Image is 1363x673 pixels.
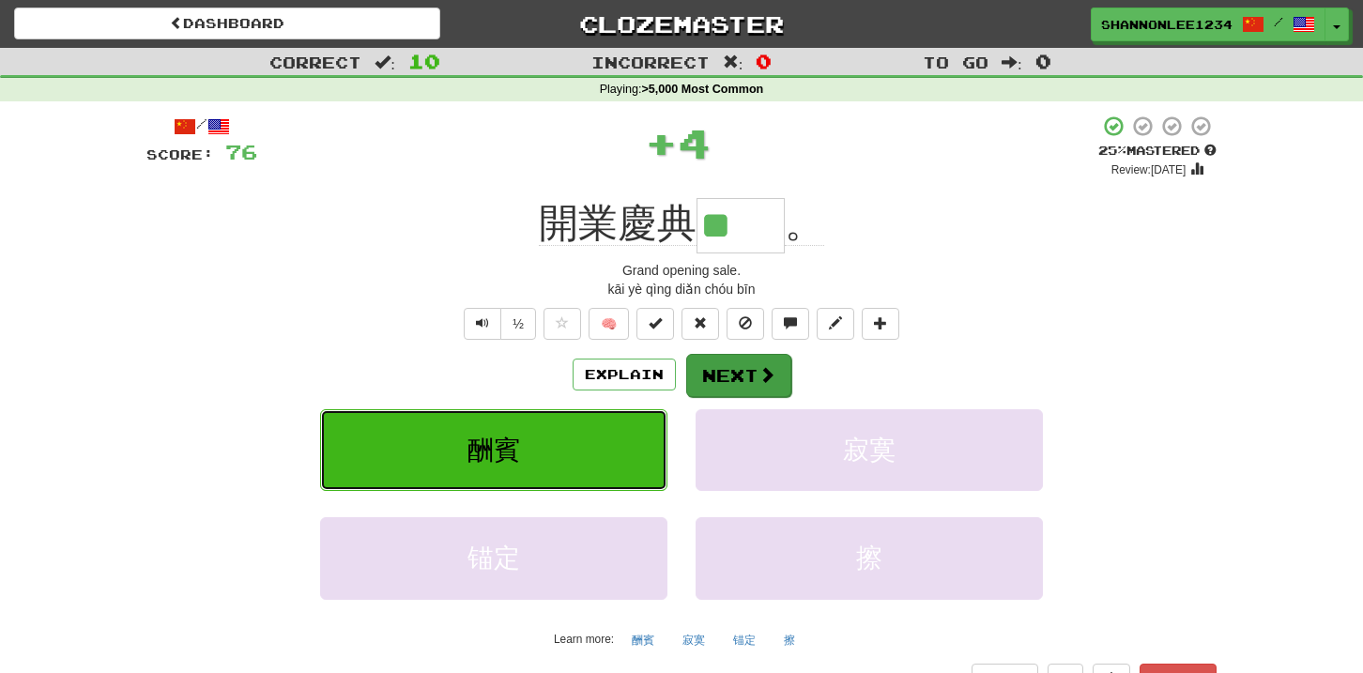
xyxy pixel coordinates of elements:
div: Mastered [1098,143,1217,160]
span: To go [923,53,988,71]
strong: >5,000 Most Common [641,83,763,96]
div: Text-to-speech controls [460,308,536,340]
span: 。 [785,201,824,246]
span: Score: [146,146,214,162]
button: Explain [573,359,676,390]
button: Set this sentence to 100% Mastered (alt+m) [636,308,674,340]
span: : [723,54,743,70]
button: Ignore sentence (alt+i) [727,308,764,340]
span: : [375,54,395,70]
span: 0 [1035,50,1051,72]
span: 76 [225,140,257,163]
div: / [146,115,257,138]
a: Clozemaster [468,8,895,40]
button: 锚定 [723,626,766,654]
span: + [645,115,678,171]
button: Reset to 0% Mastered (alt+r) [681,308,719,340]
button: 寂寞 [696,409,1043,491]
span: 開業慶典 [539,201,697,246]
button: Favorite sentence (alt+f) [544,308,581,340]
button: 酬賓 [621,626,665,654]
div: kāi yè qìng diǎn chóu bīn [146,280,1217,298]
button: Discuss sentence (alt+u) [772,308,809,340]
span: ShannonLee1234 [1101,16,1233,33]
span: 锚定 [467,543,520,573]
button: 锚定 [320,517,667,599]
span: 擦 [856,543,882,573]
button: Edit sentence (alt+d) [817,308,854,340]
span: 寂寞 [843,436,896,465]
div: Grand opening sale. [146,261,1217,280]
button: 擦 [773,626,805,654]
span: 0 [756,50,772,72]
a: Dashboard [14,8,440,39]
a: ShannonLee1234 / [1091,8,1325,41]
small: Learn more: [554,633,614,646]
span: / [1274,15,1283,28]
button: Next [686,354,791,397]
button: Play sentence audio (ctl+space) [464,308,501,340]
span: 4 [678,119,711,166]
button: 擦 [696,517,1043,599]
span: 10 [408,50,440,72]
small: Review: [DATE] [1111,163,1187,176]
button: 寂寞 [672,626,715,654]
button: 🧠 [589,308,629,340]
span: 酬賓 [467,436,520,465]
button: 酬賓 [320,409,667,491]
button: ½ [500,308,536,340]
span: Correct [269,53,361,71]
button: Add to collection (alt+a) [862,308,899,340]
span: 25 % [1098,143,1126,158]
span: : [1002,54,1022,70]
span: Incorrect [591,53,710,71]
